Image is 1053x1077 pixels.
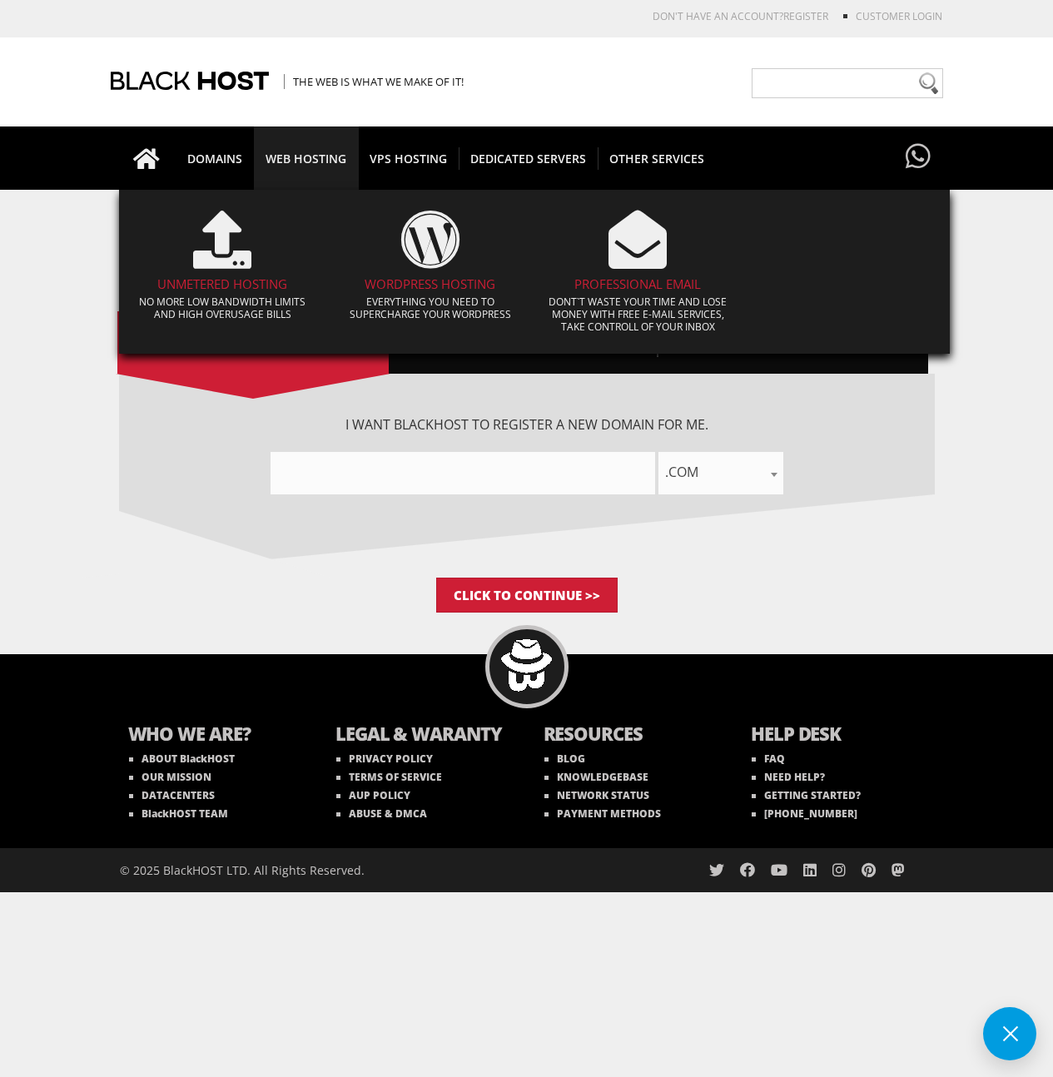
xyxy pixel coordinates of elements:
a: WEB HOSTING [254,127,359,190]
b: HELP DESK [751,721,926,750]
a: Go to homepage [117,127,176,190]
a: KNOWLEDGEBASE [544,770,648,784]
a: REGISTER [117,311,389,374]
a: DOMAINS [176,127,255,190]
b: RESOURCES [544,721,718,750]
p: No more low bandwidth limits and high overusage bills [132,295,315,320]
a: OUR MISSION [129,770,211,784]
img: BlackHOST mascont, Blacky. [500,639,553,692]
a: ABUSE & DMCA [336,807,427,821]
span: TRANSFER [387,328,658,357]
a: AUP POLICY [336,788,410,802]
span: REGISTER [117,328,389,357]
input: Need help? [752,68,943,98]
a: DEDICATED SERVERS [459,127,599,190]
a: NETWORK STATUS [544,788,649,802]
a: DATACENTERS [129,788,215,802]
span: DEDICATED SERVERS [459,147,599,170]
span: .com [658,452,783,494]
span: OTHER SERVICES [598,147,716,170]
span: The Web is what we make of it! [284,74,464,89]
a: PAYMENT METHODS [544,807,661,821]
a: Professional email Dont`t waste your time and lose money with free e-mail services, take controll... [539,198,738,345]
span: WEB HOSTING [254,147,358,170]
input: Click to Continue >> [436,578,618,613]
a: Have questions? [902,127,935,188]
a: TERMS OF SERVICE [336,770,442,784]
a: REGISTER [783,9,828,23]
span: DOMAINS [176,147,255,170]
a: BlackHOST TEAM [129,807,228,821]
div: I want BlackHOST to register a new domain for me. [119,415,935,494]
a: Customer Login [856,9,942,23]
a: FAQ [752,752,785,766]
span: VPS HOSTING [358,147,459,170]
a: UNMETERED HOSTING No more low bandwidth limits and high overusage bills [123,198,323,333]
a: WORDPRESS HOSTING Everything you need to supercharge your Wordpress [330,198,530,333]
h4: UNMETERED HOSTING [132,277,315,291]
p: Dont`t waste your time and lose money with free e-mail services, take controll of your inbox [547,295,730,333]
a: BLOG [544,752,585,766]
h4: Professional email [547,277,730,291]
h4: WORDPRESS HOSTING [339,277,522,291]
span: .com [658,460,783,484]
li: Don't have an account? [628,9,828,23]
a: OTHER SERVICES [598,127,716,190]
div: © 2025 BlackHOST LTD. All Rights Reserved. [120,848,519,892]
a: PRIVACY POLICY [336,752,433,766]
a: VPS HOSTING [358,127,459,190]
span: HAVE DOMAIN? [657,328,928,357]
a: ABOUT BlackHOST [129,752,235,766]
p: Everything you need to supercharge your Wordpress [339,295,522,320]
b: LEGAL & WARANTY [335,721,510,750]
b: WHO WE ARE? [128,721,303,750]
